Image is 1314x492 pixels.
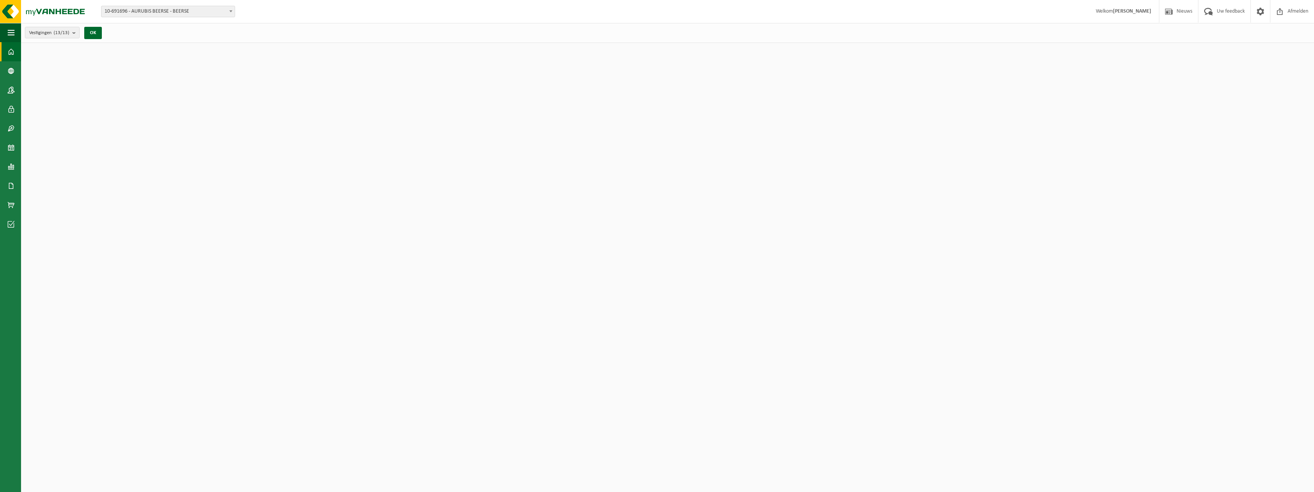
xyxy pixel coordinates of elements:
button: OK [84,27,102,39]
span: 10-691696 - AURUBIS BEERSE - BEERSE [101,6,235,17]
span: Vestigingen [29,27,69,39]
button: Vestigingen(13/13) [25,27,80,38]
count: (13/13) [54,30,69,35]
strong: [PERSON_NAME] [1113,8,1151,14]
